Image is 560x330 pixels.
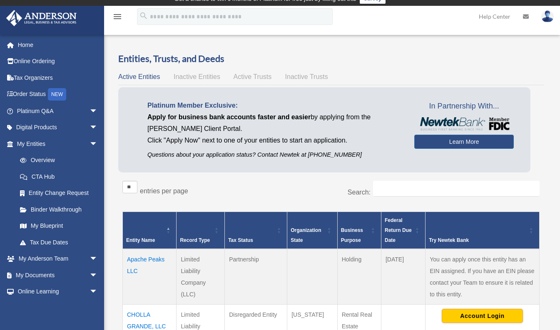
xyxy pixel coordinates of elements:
span: arrow_drop_down [90,283,106,300]
span: arrow_drop_down [90,103,106,120]
a: CTA Hub [12,168,106,185]
span: arrow_drop_down [90,300,106,317]
span: Record Type [180,237,210,243]
a: Online Learningarrow_drop_down [6,283,110,300]
span: In Partnership With... [414,100,514,113]
h3: Entities, Trusts, and Deeds [118,52,544,65]
td: You can apply once this entity has an EIN assigned. If you have an EIN please contact your Team t... [426,249,540,305]
span: Business Purpose [341,227,363,243]
label: entries per page [140,187,188,195]
a: My Anderson Teamarrow_drop_down [6,251,110,267]
a: Binder Walkthrough [12,201,106,218]
th: Entity Name: Activate to invert sorting [123,212,177,249]
span: arrow_drop_down [90,267,106,284]
a: My Documentsarrow_drop_down [6,267,110,283]
div: NEW [48,88,66,101]
span: arrow_drop_down [90,119,106,136]
div: Try Newtek Bank [429,235,527,245]
a: Tax Organizers [6,69,110,86]
span: Active Entities [118,73,160,80]
a: My Entitiesarrow_drop_down [6,135,106,152]
td: [DATE] [381,249,425,305]
a: Account Login [442,312,523,319]
a: Digital Productsarrow_drop_down [6,119,110,136]
img: Anderson Advisors Platinum Portal [4,10,79,26]
th: Try Newtek Bank : Activate to sort [426,212,540,249]
a: Overview [12,152,102,169]
span: Organization State [291,227,321,243]
p: by applying from the [PERSON_NAME] Client Portal. [147,111,402,135]
td: Limited Liability Company (LLC) [177,249,225,305]
th: Business Purpose: Activate to sort [337,212,381,249]
span: Tax Status [228,237,253,243]
span: Federal Return Due Date [385,217,412,243]
p: Click "Apply Now" next to one of your entities to start an application. [147,135,402,146]
a: Platinum Q&Aarrow_drop_down [6,103,110,119]
a: Order StatusNEW [6,86,110,103]
th: Tax Status: Activate to sort [225,212,287,249]
th: Federal Return Due Date: Activate to sort [381,212,425,249]
a: My Blueprint [12,218,106,234]
span: Inactive Entities [174,73,220,80]
button: Account Login [442,309,523,323]
p: Platinum Member Exclusive: [147,100,402,111]
a: Home [6,37,110,53]
th: Organization State: Activate to sort [287,212,338,249]
span: Entity Name [126,237,155,243]
span: Active Trusts [234,73,272,80]
td: Holding [337,249,381,305]
td: Apache Peaks LLC [123,249,177,305]
td: Partnership [225,249,287,305]
p: Questions about your application status? Contact Newtek at [PHONE_NUMBER] [147,150,402,160]
th: Record Type: Activate to sort [177,212,225,249]
span: arrow_drop_down [90,251,106,268]
label: Search: [348,189,371,196]
img: User Pic [541,10,554,22]
img: NewtekBankLogoSM.png [418,117,510,131]
a: Billingarrow_drop_down [6,300,110,316]
span: arrow_drop_down [90,135,106,153]
a: Tax Due Dates [12,234,106,251]
a: menu [112,15,122,22]
a: Entity Change Request [12,185,106,202]
i: menu [112,12,122,22]
i: search [139,11,148,20]
span: Apply for business bank accounts faster and easier [147,113,311,121]
a: Online Ordering [6,53,110,70]
a: Learn More [414,135,514,149]
span: Inactive Trusts [285,73,328,80]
